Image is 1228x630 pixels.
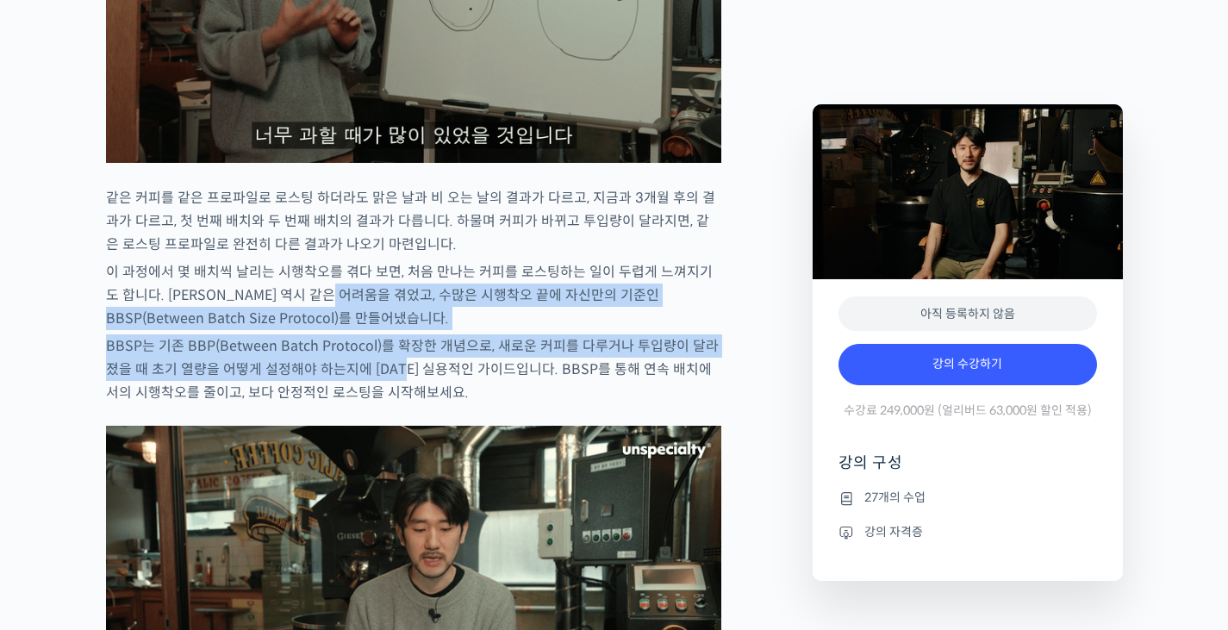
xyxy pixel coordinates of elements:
li: 강의 자격증 [838,521,1097,542]
span: 수강료 249,000원 (얼리버드 63,000원 할인 적용) [844,402,1092,419]
a: 강의 수강하기 [838,344,1097,385]
li: 27개의 수업 [838,488,1097,508]
span: 설정 [266,513,287,527]
h4: 강의 구성 [838,452,1097,487]
a: 대화 [114,487,222,530]
p: 이 과정에서 몇 배치씩 날리는 시행착오를 겪다 보면, 처음 만나는 커피를 로스팅하는 일이 두렵게 느껴지기도 합니다. [PERSON_NAME] 역시 같은 어려움을 겪었고, 수많... [106,260,721,330]
span: 대화 [158,514,178,527]
p: 같은 커피를 같은 프로파일로 로스팅 하더라도 맑은 날과 비 오는 날의 결과가 다르고, 지금과 3개월 후의 결과가 다르고, 첫 번째 배치와 두 번째 배치의 결과가 다릅니다. 하... [106,186,721,256]
span: 홈 [54,513,65,527]
div: 아직 등록하지 않음 [838,296,1097,332]
a: 홈 [5,487,114,530]
a: 설정 [222,487,331,530]
p: BBSP는 기존 BBP(Between Batch Protocol)를 확장한 개념으로, 새로운 커피를 다루거나 투입량이 달라졌을 때 초기 열량을 어떻게 설정해야 하는지에 [DA... [106,334,721,404]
